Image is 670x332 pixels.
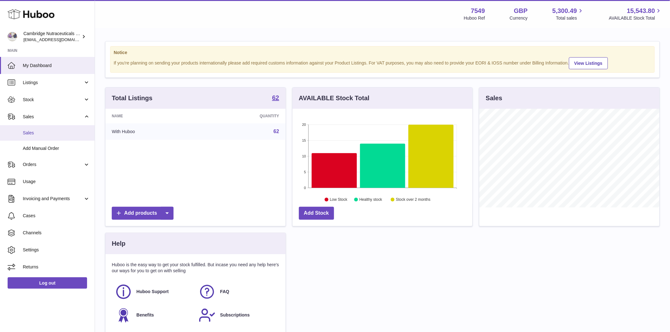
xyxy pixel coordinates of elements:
span: Subscriptions [220,312,250,318]
a: 62 [274,129,279,134]
text: 20 [302,123,306,126]
span: Add Manual Order [23,145,90,151]
a: Add Stock [299,207,334,220]
a: Log out [8,277,87,289]
a: 15,543.80 AVAILABLE Stock Total [609,7,662,21]
span: Listings [23,80,83,86]
a: Benefits [115,307,192,324]
div: Huboo Ref [464,15,485,21]
text: 5 [304,170,306,174]
span: Total sales [556,15,584,21]
span: Sales [23,130,90,136]
text: Stock over 2 months [396,198,430,202]
strong: 7549 [471,7,485,15]
text: Healthy stock [359,198,382,202]
div: Currency [510,15,528,21]
a: FAQ [199,283,276,300]
span: Benefits [136,312,154,318]
h3: Total Listings [112,94,153,102]
span: Invoicing and Payments [23,196,83,202]
text: 10 [302,154,306,158]
a: Subscriptions [199,307,276,324]
a: Add products [112,207,174,220]
span: Sales [23,114,83,120]
span: Orders [23,162,83,168]
text: 0 [304,186,306,190]
img: internalAdmin-7549@internal.huboo.com [8,32,17,41]
a: 62 [272,95,279,102]
h3: Sales [486,94,502,102]
span: Usage [23,179,90,185]
span: Cases [23,213,90,219]
span: Returns [23,264,90,270]
strong: Notice [114,50,651,56]
span: 5,300.49 [553,7,577,15]
div: Cambridge Nutraceuticals Ltd [23,31,80,43]
th: Name [105,109,200,123]
span: Stock [23,97,83,103]
h3: Help [112,239,125,248]
a: View Listings [569,57,608,69]
a: Huboo Support [115,283,192,300]
th: Quantity [200,109,286,123]
text: 15 [302,138,306,142]
strong: 62 [272,95,279,101]
span: Huboo Support [136,289,169,295]
text: Low Stock [330,198,348,202]
a: 5,300.49 Total sales [553,7,585,21]
span: [EMAIL_ADDRESS][DOMAIN_NAME] [23,37,93,42]
p: Huboo is the easy way to get your stock fulfilled. But incase you need any help here's our ways f... [112,262,279,274]
h3: AVAILABLE Stock Total [299,94,370,102]
span: My Dashboard [23,63,90,69]
span: Channels [23,230,90,236]
strong: GBP [514,7,528,15]
span: FAQ [220,289,229,295]
span: Settings [23,247,90,253]
span: 15,543.80 [627,7,655,15]
span: AVAILABLE Stock Total [609,15,662,21]
div: If you're planning on sending your products internationally please add required customs informati... [114,56,651,69]
td: With Huboo [105,123,200,140]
